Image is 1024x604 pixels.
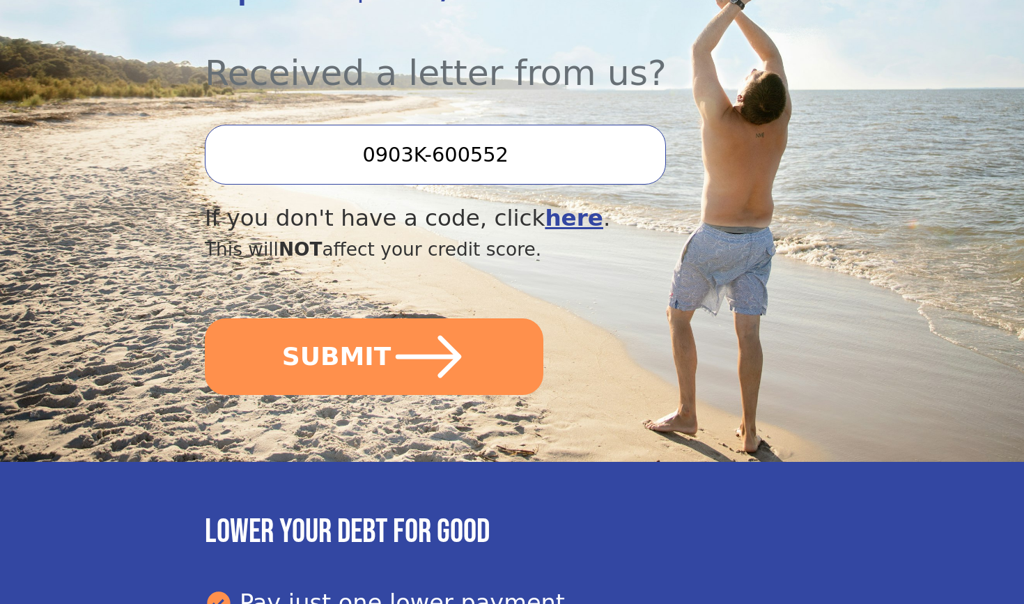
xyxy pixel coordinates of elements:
[205,318,543,395] button: SUBMIT
[545,205,603,231] a: here
[205,15,727,100] div: Received a letter from us?
[205,235,727,263] div: This will affect your credit score.
[205,512,819,552] h3: Lower your debt for good
[205,125,666,185] input: Enter your Offer Code:
[279,238,323,260] span: NOT
[205,201,727,235] div: If you don't have a code, click .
